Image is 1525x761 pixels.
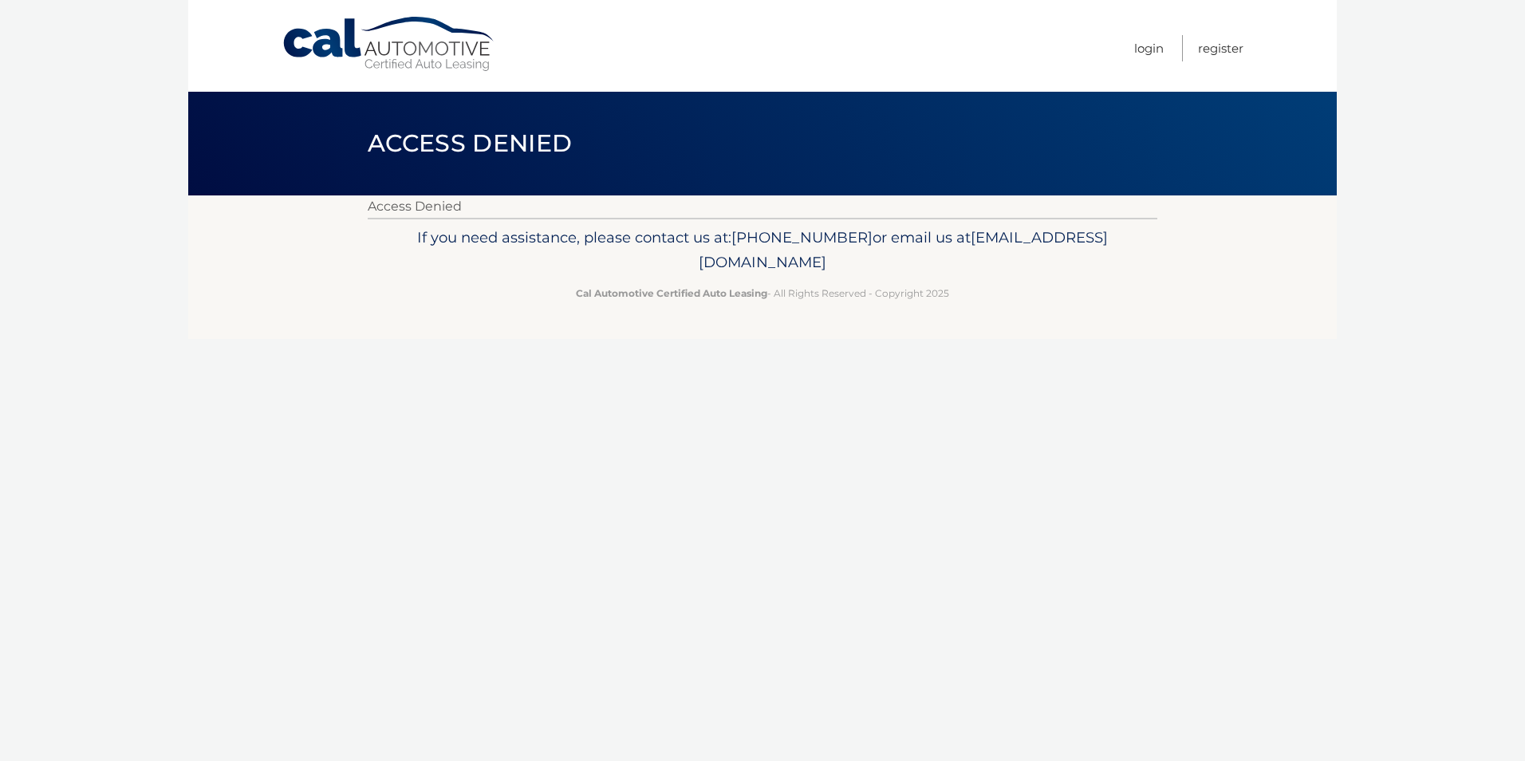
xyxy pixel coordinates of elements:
[576,287,767,299] strong: Cal Automotive Certified Auto Leasing
[1134,35,1164,61] a: Login
[378,285,1147,302] p: - All Rights Reserved - Copyright 2025
[368,128,572,158] span: Access Denied
[368,195,1157,218] p: Access Denied
[1198,35,1243,61] a: Register
[378,225,1147,276] p: If you need assistance, please contact us at: or email us at
[282,16,497,73] a: Cal Automotive
[731,228,873,246] span: [PHONE_NUMBER]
